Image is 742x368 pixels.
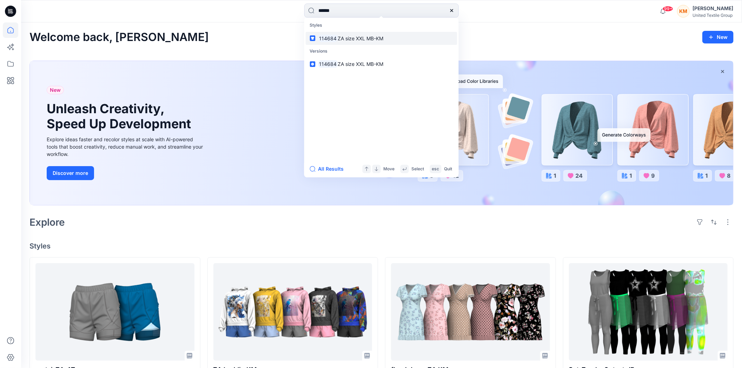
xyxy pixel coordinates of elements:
[444,165,452,173] p: Quit
[391,263,550,361] a: floral dress ZA KM
[702,31,734,43] button: New
[569,263,728,361] a: Set-Zumba 2- test-JB
[677,5,690,18] div: KM
[384,165,395,173] p: Move
[47,166,94,180] button: Discover more
[306,45,457,58] p: Versions
[693,4,733,13] div: [PERSON_NAME]
[213,263,372,361] a: ZA hoddie KM
[338,35,383,41] span: ZA size XXL MB-KM
[306,32,457,45] a: 114684ZA size XXL MB-KM
[29,217,65,228] h2: Explore
[47,166,205,180] a: Discover more
[29,31,209,44] h2: Welcome back, [PERSON_NAME]
[47,101,194,131] h1: Unleash Creativity, Speed Up Development
[306,57,457,70] a: 114684ZA size XXL MB-KM
[412,165,424,173] p: Select
[318,60,338,68] mark: 114684
[35,263,194,361] a: sortai_ZA_AT
[306,19,457,32] p: Styles
[338,61,383,67] span: ZA size XXL MB-KM
[693,13,733,18] div: United Textile Group
[310,165,349,173] button: All Results
[47,136,205,158] div: Explore ideas faster and recolor styles at scale with AI-powered tools that boost creativity, red...
[50,86,61,94] span: New
[432,165,439,173] p: esc
[29,242,734,250] h4: Styles
[318,34,338,42] mark: 114684
[663,6,673,12] span: 99+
